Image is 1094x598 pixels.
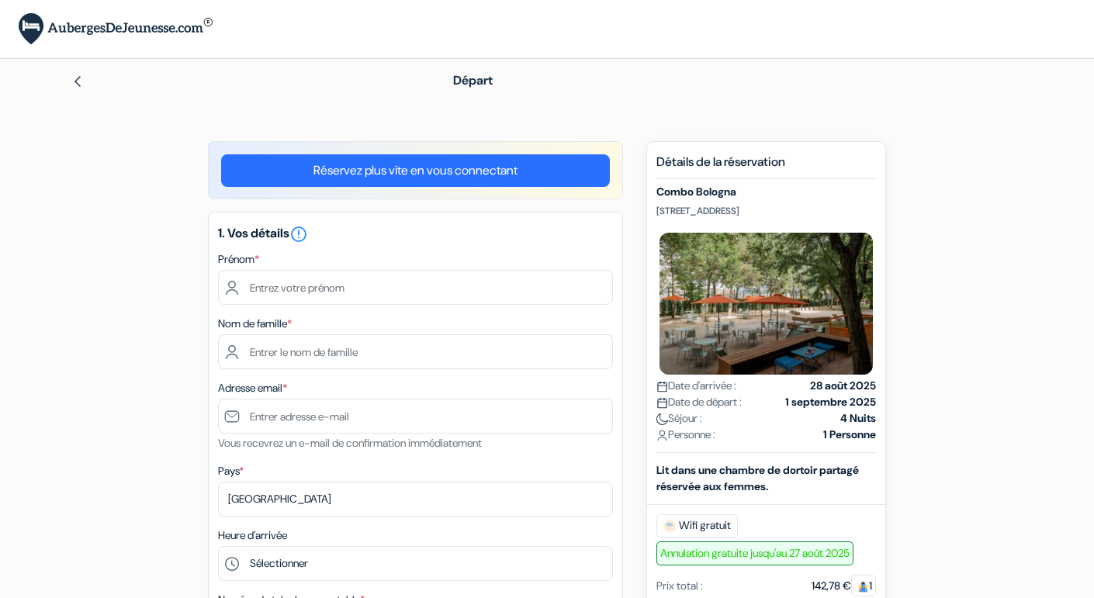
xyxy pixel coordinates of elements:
span: Départ [453,72,493,88]
img: free_wifi.svg [663,520,676,532]
div: Prix total : [656,578,703,594]
p: [STREET_ADDRESS] [656,205,876,217]
label: Adresse email [218,380,287,396]
strong: 28 août 2025 [810,378,876,394]
i: error_outline [289,225,308,244]
span: Date d'arrivée : [656,378,736,394]
h5: Détails de la réservation [656,154,876,179]
span: Wifi gratuit [656,514,738,538]
input: Entrer adresse e-mail [218,399,613,434]
img: calendar.svg [656,381,668,392]
img: AubergesDeJeunesse.com [19,13,213,45]
h5: 1. Vos détails [218,225,613,244]
a: error_outline [289,225,308,241]
label: Heure d'arrivée [218,527,287,544]
h5: Combo Bologna [656,185,876,199]
img: moon.svg [656,413,668,425]
a: Réservez plus vite en vous connectant [221,154,610,187]
label: Pays [218,463,244,479]
span: Personne : [656,427,715,443]
label: Nom de famille [218,316,292,332]
strong: 1 septembre 2025 [785,394,876,410]
b: Lit dans une chambre de dortoir partagé réservée aux femmes. [656,463,859,493]
strong: 4 Nuits [840,410,876,427]
span: Annulation gratuite jusqu'au 27 août 2025 [656,541,853,565]
img: calendar.svg [656,397,668,409]
span: Séjour : [656,410,702,427]
strong: 1 Personne [823,427,876,443]
img: guest.svg [857,581,869,593]
img: left_arrow.svg [71,75,84,88]
span: Date de départ : [656,394,742,410]
input: Entrer le nom de famille [218,334,613,369]
div: 142,78 € [812,578,876,594]
small: Vous recevrez un e-mail de confirmation immédiatement [218,436,482,450]
label: Prénom [218,251,259,268]
img: user_icon.svg [656,430,668,441]
span: 1 [851,575,876,596]
input: Entrez votre prénom [218,270,613,305]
